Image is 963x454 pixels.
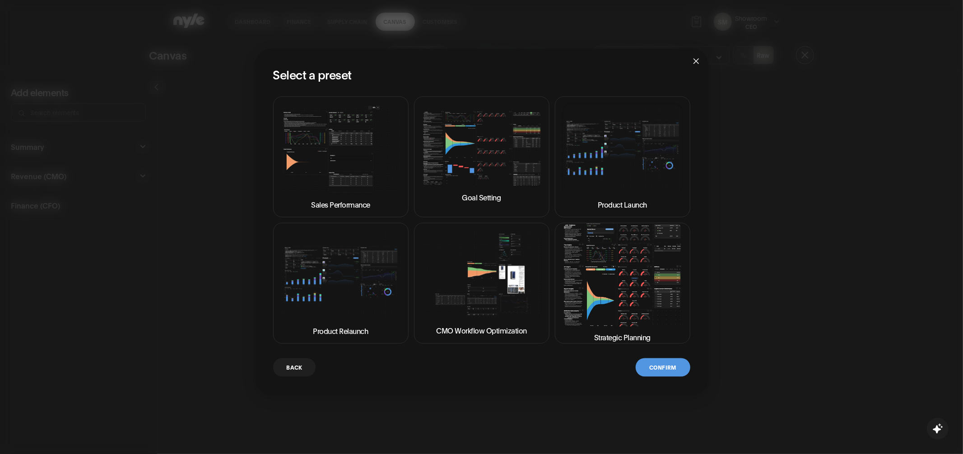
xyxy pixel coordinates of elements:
[273,97,409,218] button: Sales Performance
[281,230,401,320] img: Product Relaunch
[414,97,549,218] button: Goal Setting
[281,104,401,194] img: Sales Performance
[273,223,409,344] button: Product Relaunch
[311,199,370,210] p: Sales Performance
[563,104,683,194] img: Product Launch
[414,223,549,344] button: CMO Workflow Optimization
[636,358,690,377] button: Confirm
[313,325,368,336] p: Product Relaunch
[422,230,542,320] img: CMO Workflow Optimization
[555,97,690,218] button: Product Launch
[598,199,647,210] p: Product Launch
[273,67,690,82] h2: Select a preset
[555,223,690,344] button: Strategic Planning
[693,58,700,65] span: close
[684,49,708,73] button: Close
[594,332,651,343] p: Strategic Planning
[273,358,316,377] button: Back
[422,111,542,187] img: Goal Setting
[436,325,527,336] p: CMO Workflow Optimization
[563,224,683,326] img: Strategic Planning
[462,192,501,203] p: Goal Setting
